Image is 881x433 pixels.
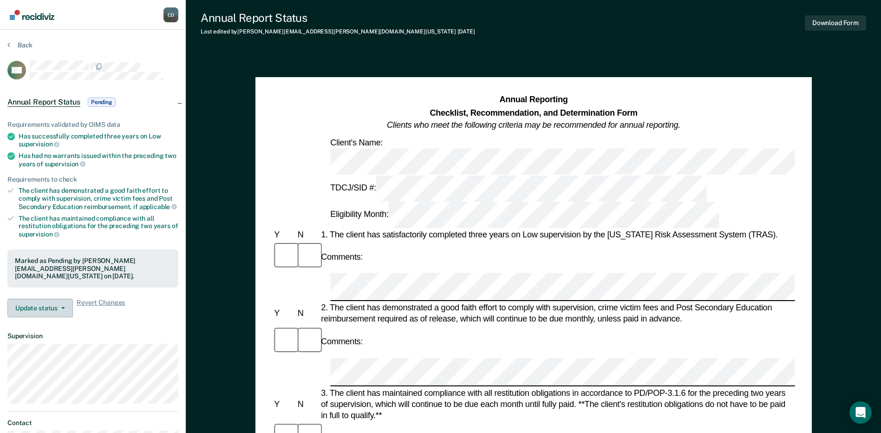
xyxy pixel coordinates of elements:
strong: Annual Reporting [499,95,568,105]
div: N [295,308,319,319]
span: Pending [88,98,116,107]
div: Open Intercom Messenger [849,401,872,424]
div: Y [272,399,295,410]
div: N [295,399,319,410]
div: Annual Report Status [201,11,475,25]
button: Profile dropdown button [163,7,178,22]
div: Marked as Pending by [PERSON_NAME][EMAIL_ADDRESS][PERSON_NAME][DOMAIN_NAME][US_STATE] on [DATE]. [15,257,171,280]
img: Recidiviz [10,10,54,20]
div: The client has demonstrated a good faith effort to comply with supervision, crime victim fees and... [19,187,178,210]
div: N [295,229,319,240]
button: Update status [7,299,73,317]
span: [DATE] [457,28,475,35]
div: TDCJ/SID #: [328,175,708,202]
span: supervision [45,160,85,168]
div: Comments: [319,251,365,262]
div: Eligibility Month: [328,202,721,228]
button: Back [7,41,33,49]
div: Y [272,229,295,240]
span: Annual Report Status [7,98,80,107]
div: Requirements to check [7,176,178,184]
div: Last edited by [PERSON_NAME][EMAIL_ADDRESS][PERSON_NAME][DOMAIN_NAME][US_STATE] [201,28,475,35]
div: 2. The client has demonstrated a good faith effort to comply with supervision, crime victim fees ... [319,302,795,325]
div: Requirements validated by OIMS data [7,121,178,129]
button: Download Form [805,15,866,31]
div: Comments: [319,336,365,347]
div: Y [272,308,295,319]
div: C D [163,7,178,22]
span: supervision [19,140,59,148]
div: 3. The client has maintained compliance with all restitution obligations in accordance to PD/POP-... [319,387,795,421]
span: Revert Changes [77,299,125,317]
div: 1. The client has satisfactorily completed three years on Low supervision by the [US_STATE] Risk ... [319,229,795,240]
strong: Checklist, Recommendation, and Determination Form [430,108,637,117]
em: Clients who meet the following criteria may be recommended for annual reporting. [387,120,680,130]
div: Has successfully completed three years on Low [19,132,178,148]
dt: Supervision [7,332,178,340]
div: Has had no warrants issued within the preceding two years of [19,152,178,168]
span: applicable [139,203,177,210]
span: supervision [19,230,59,238]
div: The client has maintained compliance with all restitution obligations for the preceding two years of [19,215,178,238]
dt: Contact [7,419,178,427]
